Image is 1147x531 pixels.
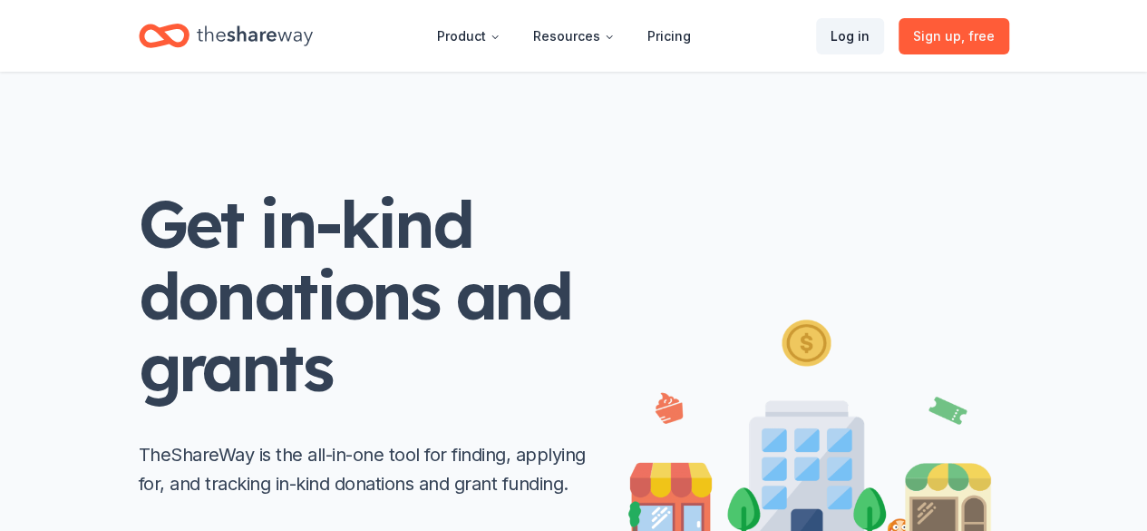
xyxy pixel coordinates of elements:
p: TheShareWay is the all-in-one tool for finding, applying for, and tracking in-kind donations and ... [139,440,592,498]
h1: Get in-kind donations and grants [139,188,592,404]
button: Resources [519,18,629,54]
a: Sign up, free [899,18,1009,54]
a: Pricing [633,18,705,54]
span: Sign up [913,25,995,47]
a: Home [139,15,313,57]
button: Product [423,18,515,54]
nav: Main [423,15,705,57]
a: Log in [816,18,884,54]
span: , free [961,28,995,44]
